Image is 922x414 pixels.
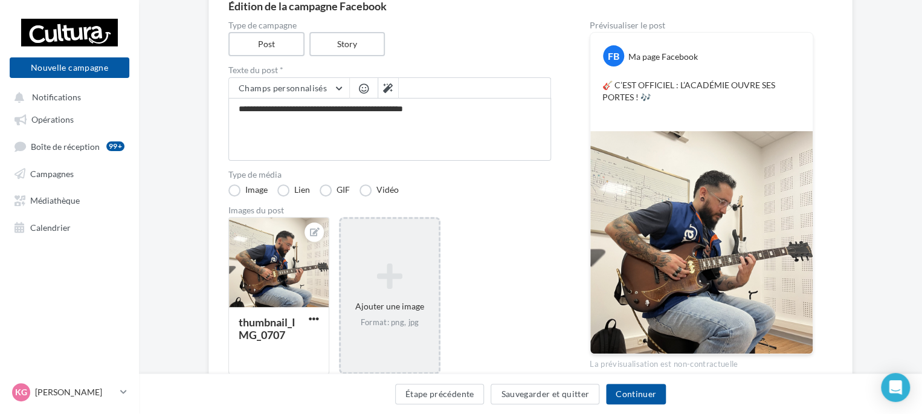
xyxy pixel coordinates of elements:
label: Vidéo [359,184,399,196]
p: [PERSON_NAME] [35,386,115,398]
div: thumbnail_IMG_0707 [239,315,295,341]
p: 🎸 C’EST OFFICIEL : L’ACADÉMIE OUVRE SES PORTES ! 🎶 [602,79,801,115]
div: Édition de la campagne Facebook [228,1,833,11]
button: Étape précédente [395,384,485,404]
button: Champs personnalisés [229,78,349,99]
label: Texte du post * [228,66,551,74]
div: Prévisualiser le post [590,21,813,30]
span: Opérations [31,114,74,125]
span: Notifications [32,92,81,102]
label: GIF [320,184,350,196]
button: Sauvegarder et quitter [491,384,599,404]
label: Image [228,184,268,196]
div: La prévisualisation est non-contractuelle [590,354,813,370]
label: Post [228,32,305,56]
div: 99+ [106,141,124,151]
a: KG [PERSON_NAME] [10,381,129,404]
div: FB [603,45,624,66]
a: Campagnes [7,162,132,184]
label: Type de média [228,170,551,179]
a: Boîte de réception99+ [7,135,132,157]
a: Calendrier [7,216,132,238]
label: Lien [277,184,310,196]
button: Nouvelle campagne [10,57,129,78]
span: Champs personnalisés [239,83,327,93]
div: Open Intercom Messenger [881,373,910,402]
span: Médiathèque [30,195,80,205]
div: Images du post [228,206,551,215]
span: Campagnes [30,168,74,178]
a: Médiathèque [7,189,132,210]
label: Type de campagne [228,21,551,30]
label: Story [309,32,385,56]
div: Ma page Facebook [628,51,698,63]
button: Continuer [606,384,666,404]
span: KG [15,386,27,398]
span: Calendrier [30,222,71,232]
span: Boîte de réception [31,141,100,151]
a: Opérations [7,108,132,129]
